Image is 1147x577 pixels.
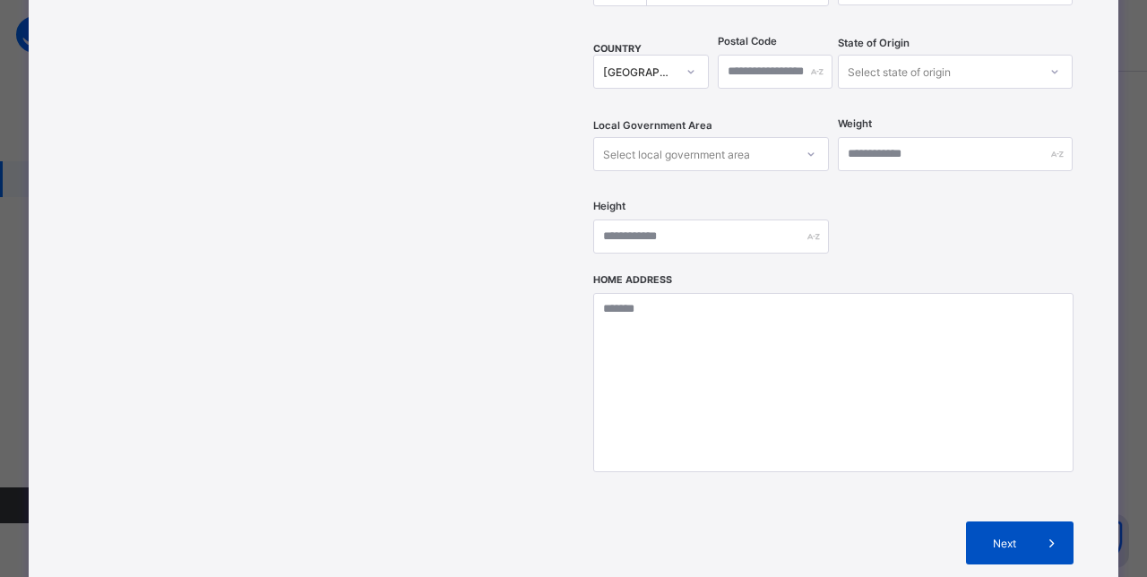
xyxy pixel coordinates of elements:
label: Home Address [593,274,672,286]
span: COUNTRY [593,43,642,55]
div: [GEOGRAPHIC_DATA] [603,65,676,79]
div: Select state of origin [848,55,951,89]
label: Weight [838,117,872,130]
span: State of Origin [838,37,910,49]
div: Select local government area [603,137,750,171]
label: Postal Code [718,35,777,47]
span: Next [979,537,1031,550]
span: Local Government Area [593,119,712,132]
label: Height [593,200,625,212]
